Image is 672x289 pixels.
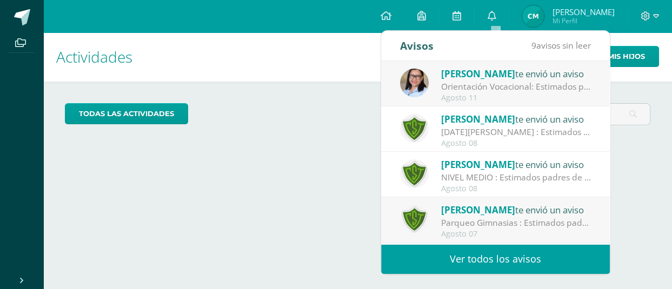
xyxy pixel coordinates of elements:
div: Orientación Vocacional: Estimados padres de familia: Deseamos bendiciones a sus hogares. Por este... [441,80,591,93]
div: Agosto 08 [441,139,591,148]
span: [PERSON_NAME] [552,6,614,17]
div: te envió un aviso [441,157,591,171]
div: Agosto 07 [441,230,591,239]
span: [PERSON_NAME] [441,68,515,80]
div: Parqueo Gimnasias : Estimados padres de familia: Les informamos que el parqueo del colegio estará... [441,217,591,229]
h1: Actividades [56,32,659,82]
div: Agosto 11 [441,93,591,103]
img: c7e4502288b633c389763cda5c4117dc.png [400,205,429,233]
span: Mis hijos [608,46,645,66]
div: te envió un aviso [441,203,591,217]
div: te envió un aviso [441,66,591,80]
span: [PERSON_NAME] [441,204,515,216]
span: avisos sin leer [531,39,591,51]
div: NIVEL MEDIO : Estimados padres de familia: Les solicitamos que, en caso su hija haga uso del tran... [441,171,591,184]
img: 97352d74acb6d1632be8541beff41410.png [400,69,429,97]
span: 9 [531,39,536,51]
div: Avisos [400,31,434,61]
img: 5e8fb905cc6aa46706d5e7d96f398eea.png [522,5,544,27]
span: [PERSON_NAME] [441,158,515,171]
div: Lunes 11 de agosto : Estimados padres de familia: Les solicitamos tomar en cuenta la siguiente in... [441,126,591,138]
a: Ver todos los avisos [381,244,610,274]
div: te envió un aviso [441,112,591,126]
img: c7e4502288b633c389763cda5c4117dc.png [400,114,429,143]
div: Agosto 08 [441,184,591,193]
a: Mis hijos [582,46,659,67]
a: todas las Actividades [65,103,188,124]
span: Mi Perfil [552,16,614,25]
span: [PERSON_NAME] [441,113,515,125]
img: c7e4502288b633c389763cda5c4117dc.png [400,159,429,188]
